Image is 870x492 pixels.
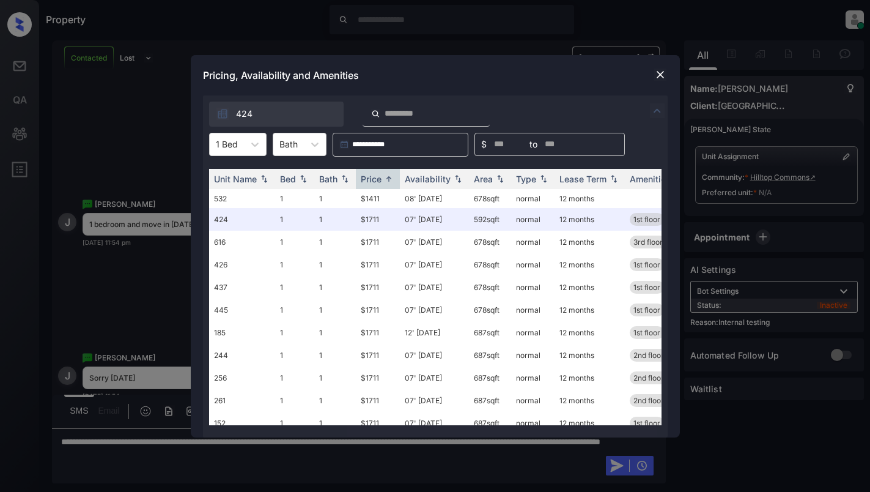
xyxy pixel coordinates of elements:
td: 1 [314,299,356,321]
td: 1 [314,189,356,208]
td: $1711 [356,344,400,367]
td: $1711 [356,389,400,412]
span: 3rd floor [633,237,663,247]
td: 445 [209,299,275,321]
img: sorting [494,174,506,183]
span: 1st floor [633,260,660,269]
td: 1 [275,389,314,412]
td: 1 [275,344,314,367]
td: 1 [275,189,314,208]
td: 07' [DATE] [400,276,469,299]
img: sorting [258,174,270,183]
td: $1411 [356,189,400,208]
td: 1 [314,253,356,276]
span: 2nd floor [633,351,664,360]
span: 424 [236,107,253,121]
td: 261 [209,389,275,412]
span: 2nd floor [633,396,664,405]
td: normal [511,208,555,231]
td: 12 months [555,389,625,412]
td: $1711 [356,276,400,299]
td: 12 months [555,367,625,389]
td: normal [511,412,555,434]
div: Lease Term [559,174,606,184]
img: icon-zuma [650,103,665,118]
img: sorting [537,174,550,183]
td: $1711 [356,367,400,389]
td: 426 [209,253,275,276]
img: sorting [339,174,351,183]
td: 256 [209,367,275,389]
td: 678 sqft [469,276,511,299]
td: 424 [209,208,275,231]
td: 244 [209,344,275,367]
div: Unit Name [214,174,257,184]
span: 1st floor [633,305,660,315]
td: 687 sqft [469,321,511,344]
span: 1st floor [633,215,660,224]
td: 07' [DATE] [400,344,469,367]
td: 678 sqft [469,299,511,321]
td: $1711 [356,321,400,344]
td: 12 months [555,344,625,367]
td: normal [511,367,555,389]
td: 687 sqft [469,412,511,434]
td: 616 [209,231,275,253]
td: $1711 [356,231,400,253]
img: close [654,69,666,81]
div: Price [361,174,382,184]
img: sorting [383,174,395,184]
td: normal [511,299,555,321]
td: 1 [275,412,314,434]
td: 1 [314,231,356,253]
td: 1 [275,231,314,253]
img: sorting [297,174,309,183]
td: 12 months [555,276,625,299]
img: icon-zuma [216,108,229,120]
td: 1 [314,412,356,434]
td: 1 [275,321,314,344]
td: 185 [209,321,275,344]
td: 1 [275,367,314,389]
div: Amenities [630,174,671,184]
td: $1711 [356,412,400,434]
td: normal [511,321,555,344]
td: 07' [DATE] [400,208,469,231]
td: 12 months [555,253,625,276]
td: 07' [DATE] [400,299,469,321]
td: 12 months [555,299,625,321]
td: 1 [275,276,314,299]
td: 07' [DATE] [400,231,469,253]
td: 1 [314,367,356,389]
img: sorting [452,174,464,183]
td: 1 [314,276,356,299]
td: 678 sqft [469,231,511,253]
td: 08' [DATE] [400,189,469,208]
td: $1711 [356,208,400,231]
td: $1711 [356,253,400,276]
span: 2nd floor [633,373,664,382]
td: normal [511,276,555,299]
div: Bed [280,174,296,184]
td: normal [511,253,555,276]
div: Area [474,174,493,184]
td: 07' [DATE] [400,412,469,434]
td: 1 [314,208,356,231]
td: normal [511,189,555,208]
td: normal [511,344,555,367]
span: $ [481,138,487,151]
td: 1 [314,389,356,412]
td: 12 months [555,412,625,434]
td: 1 [275,253,314,276]
span: to [529,138,537,151]
td: $1711 [356,299,400,321]
td: 12 months [555,231,625,253]
td: 687 sqft [469,344,511,367]
span: 1st floor [633,283,660,292]
div: Pricing, Availability and Amenities [191,55,680,95]
td: 687 sqft [469,367,511,389]
td: 07' [DATE] [400,389,469,412]
td: 437 [209,276,275,299]
td: 1 [275,208,314,231]
td: 532 [209,189,275,208]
